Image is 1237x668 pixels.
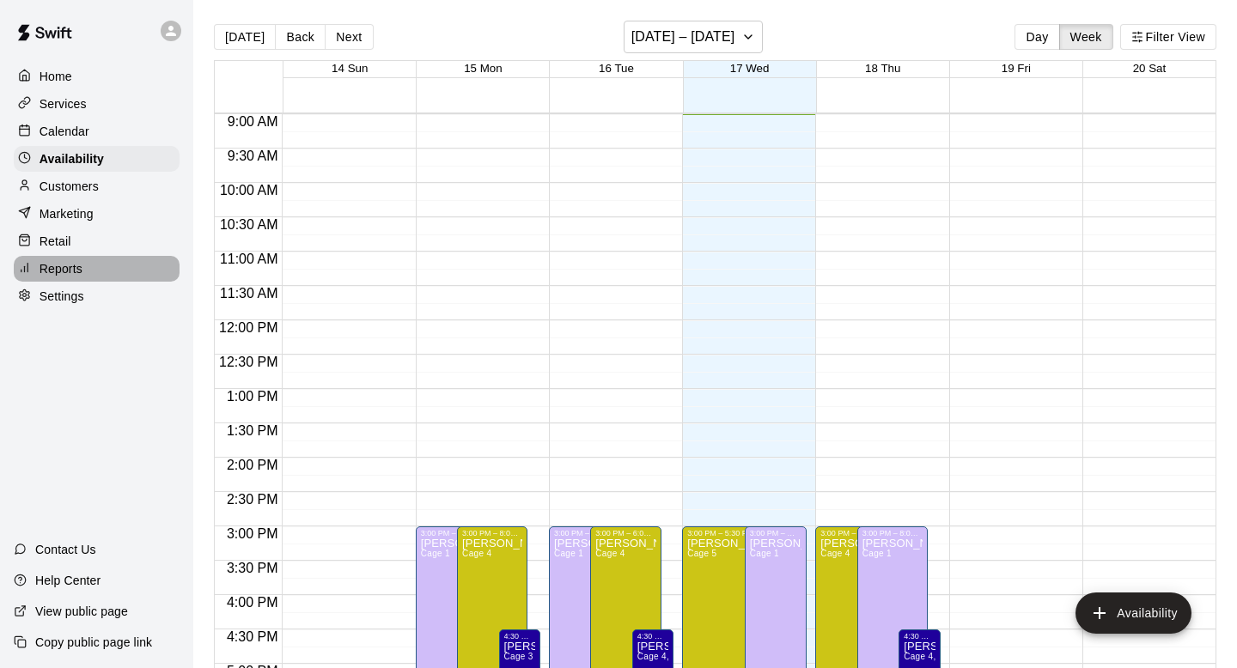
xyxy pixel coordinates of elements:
button: 20 Sat [1133,62,1167,75]
button: 14 Sun [332,62,368,75]
span: 9:30 AM [223,149,283,163]
span: Cage 1 [421,549,450,558]
div: 3:00 PM – 5:30 PM [687,529,783,537]
button: Next [325,24,373,50]
span: 1:30 PM [222,423,283,438]
button: Filter View [1120,24,1216,50]
a: Calendar [14,118,180,144]
button: Week [1059,24,1113,50]
button: Day [1015,24,1059,50]
span: Cage 4 [595,549,625,558]
p: Retail [40,233,71,250]
h6: [DATE] – [DATE] [631,25,735,49]
div: 4:30 PM – 7:00 PM [637,632,668,641]
span: 3:30 PM [222,561,283,575]
span: Cage 1 [862,549,892,558]
button: [DATE] – [DATE] [624,21,764,53]
p: Reports [40,260,82,277]
div: 3:00 PM – 6:00 PM [595,529,655,537]
div: 3:00 PM – 8:00 PM [820,529,881,537]
p: Services [40,95,87,112]
span: Cage 3 , Cage 4, Cage 5 [504,652,606,661]
span: Cage 1 [554,549,583,558]
p: Marketing [40,205,94,222]
p: Home [40,68,72,85]
span: 2:30 PM [222,492,283,507]
span: 12:00 PM [215,320,282,335]
p: Contact Us [35,541,96,558]
p: Copy public page link [35,634,152,651]
p: Customers [40,178,99,195]
button: 18 Thu [865,62,900,75]
div: 3:00 PM – 8:00 PM [421,529,481,537]
span: Cage 5 [687,549,716,558]
a: Settings [14,283,180,309]
span: 10:00 AM [216,183,283,197]
div: 4:30 PM – 7:30 PM [504,632,535,641]
a: Availability [14,146,180,172]
span: 11:30 AM [216,286,283,301]
button: 17 Wed [730,62,770,75]
div: 3:00 PM – 8:00 PM [862,529,923,537]
button: Back [275,24,326,50]
div: 3:00 PM – 6:00 PM [554,529,614,537]
div: 4:30 PM – 7:00 PM [904,632,935,641]
span: Cage 4, Cage 5, Cage 3 [904,652,1002,661]
a: Customers [14,173,180,199]
button: add [1076,592,1191,634]
a: Home [14,64,180,89]
p: View public page [35,603,128,620]
span: Cage 4, Cage 5 [637,652,702,661]
span: 2:00 PM [222,458,283,472]
a: Services [14,91,180,117]
a: Reports [14,256,180,282]
span: Cage 4 [820,549,850,558]
p: Availability [40,150,104,167]
button: 16 Tue [599,62,634,75]
span: 12:30 PM [215,355,282,369]
span: 4:30 PM [222,629,283,644]
span: 1:00 PM [222,389,283,404]
p: Calendar [40,123,89,140]
div: 3:00 PM – 5:30 PM [750,529,802,537]
span: Cage 1 [750,549,779,558]
span: 10:30 AM [216,217,283,232]
p: Help Center [35,572,101,589]
a: Retail [14,228,180,254]
span: 4:00 PM [222,595,283,610]
div: 3:00 PM – 8:00 PM [462,529,522,537]
span: 3:00 PM [222,526,283,541]
span: Cage 4 [462,549,491,558]
p: Settings [40,288,84,305]
span: 9:00 AM [223,114,283,129]
button: [DATE] [214,24,276,50]
button: 19 Fri [1002,62,1031,75]
button: 15 Mon [464,62,502,75]
span: 11:00 AM [216,252,283,266]
a: Marketing [14,201,180,227]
